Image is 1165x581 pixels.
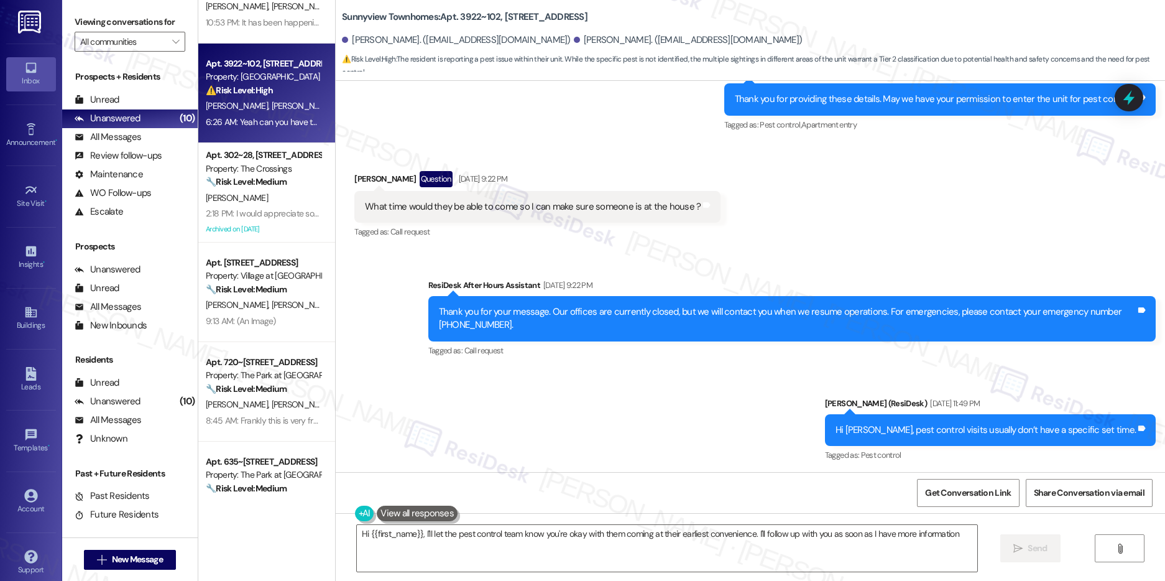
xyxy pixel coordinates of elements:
div: Review follow-ups [75,149,162,162]
span: Call request [464,345,504,356]
span: • [48,442,50,450]
div: Apt. [STREET_ADDRESS] [206,256,321,269]
span: [PERSON_NAME] [272,100,334,111]
div: 2:18 PM: I would appreciate someone fixing/repairing my wall in my master bathroom as it's peeling. [206,208,561,219]
button: Share Conversation via email [1026,479,1153,507]
span: • [45,197,47,206]
span: • [55,136,57,145]
div: [DATE] 9:22 PM [540,279,592,292]
strong: ⚠️ Risk Level: High [206,85,273,96]
div: Apt. 720~[STREET_ADDRESS] [206,356,321,369]
div: Maintenance [75,168,143,181]
a: Buildings [6,302,56,335]
div: WO Follow-ups [75,187,151,200]
span: Send [1028,542,1047,555]
div: Escalate [75,205,123,218]
textarea: Hi {{first_name}}, I'll let the pest control team know you're okay with them coming at their earl... [357,525,977,572]
div: Thank you for your message. Our offices are currently closed, but we will contact you when we res... [439,305,1136,332]
div: [PERSON_NAME]. ([EMAIL_ADDRESS][DOMAIN_NAME]) [342,34,571,47]
strong: 🔧 Risk Level: Medium [206,284,287,295]
div: (10) [177,392,198,411]
div: All Messages [75,131,141,144]
div: Question [420,171,453,187]
div: [DATE] 9:22 PM [456,172,508,185]
div: Hi [PERSON_NAME], pest control visits usually don’t have a specific set time. [836,424,1136,437]
span: [PERSON_NAME] [206,192,268,203]
div: Property: The Park at [GEOGRAPHIC_DATA] [206,369,321,382]
div: Unanswered [75,263,140,276]
div: Tagged as: [354,223,721,241]
span: New Message [112,553,163,566]
i:  [1115,544,1125,554]
span: Share Conversation via email [1034,486,1144,500]
div: Past Residents [75,490,150,503]
div: Property: The Crossings [206,162,321,175]
span: [PERSON_NAME] [206,100,272,111]
button: Send [1000,534,1061,562]
div: New Inbounds [75,319,147,332]
div: What time would they be able to come so I can make sure someone is at the house ? [365,200,701,213]
a: Support [6,546,56,580]
i:  [97,555,106,565]
strong: 🔧 Risk Level: Medium [206,383,287,394]
div: [PERSON_NAME] [354,171,721,191]
div: Residents [62,353,198,366]
a: Inbox [6,57,56,91]
span: : The resident is reporting a pest issue within their unit. While the specific pest is not identi... [342,53,1165,80]
div: Future Residents [75,508,159,521]
div: [PERSON_NAME] (ResiDesk) [825,397,1156,414]
img: ResiDesk Logo [18,11,44,34]
strong: 🔧 Risk Level: Medium [206,176,287,187]
div: Archived on [DATE] [205,221,322,237]
a: Templates • [6,424,56,458]
i:  [172,37,179,47]
div: Apt. 635~[STREET_ADDRESS] [206,455,321,468]
div: Prospects [62,240,198,253]
span: [PERSON_NAME] [206,399,272,410]
span: [PERSON_NAME] [272,1,334,12]
span: [PERSON_NAME] [272,299,334,310]
div: All Messages [75,414,141,427]
span: Pest control [861,450,901,460]
div: Unread [75,376,119,389]
div: Tagged as: [724,116,1156,134]
div: Unanswered [75,395,140,408]
div: Property: Village at [GEOGRAPHIC_DATA] I [206,269,321,282]
div: Property: [GEOGRAPHIC_DATA] [206,70,321,83]
span: [PERSON_NAME] [206,1,272,12]
strong: ⚠️ Risk Level: High [342,54,395,64]
div: Unknown [75,432,127,445]
strong: 🔧 Risk Level: Medium [206,483,287,494]
div: Tagged as: [428,342,1156,360]
b: Sunnyview Townhomes: Apt. 3922~102, [STREET_ADDRESS] [342,11,587,24]
span: • [43,258,45,267]
div: [PERSON_NAME]. ([EMAIL_ADDRESS][DOMAIN_NAME]) [574,34,803,47]
div: 8:45 AM: Frankly this is very frustrating because this is twice that I have shown up during busin... [206,415,650,426]
input: All communities [80,32,165,52]
a: Account [6,485,56,519]
div: 10:53 PM: It has been happening since they gave us this washing machine. I can't tell from the ou... [206,17,1011,28]
button: Get Conversation Link [917,479,1019,507]
div: Unanswered [75,112,140,125]
span: [PERSON_NAME] [272,399,334,410]
div: (10) [177,109,198,128]
span: Apartment entry [801,119,857,130]
div: Apt. 3922~102, [STREET_ADDRESS] [206,57,321,70]
div: [DATE] 11:49 PM [927,397,980,410]
div: Unread [75,93,119,106]
div: ResiDesk After Hours Assistant [428,279,1156,296]
a: Site Visit • [6,180,56,213]
a: Leads [6,363,56,397]
div: Apt. 302~28, [STREET_ADDRESS] [206,149,321,162]
a: Insights • [6,241,56,274]
div: All Messages [75,300,141,314]
div: Thank you for providing these details. May we have your permission to enter the unit for pest con... [735,93,1136,106]
div: Unread [75,282,119,295]
div: Property: The Park at [GEOGRAPHIC_DATA] [206,468,321,481]
span: Pest control , [760,119,801,130]
button: New Message [84,550,176,570]
div: 9:13 AM: (An Image) [206,315,276,327]
span: [PERSON_NAME] [206,299,272,310]
div: Prospects + Residents [62,70,198,83]
i:  [1013,544,1023,554]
